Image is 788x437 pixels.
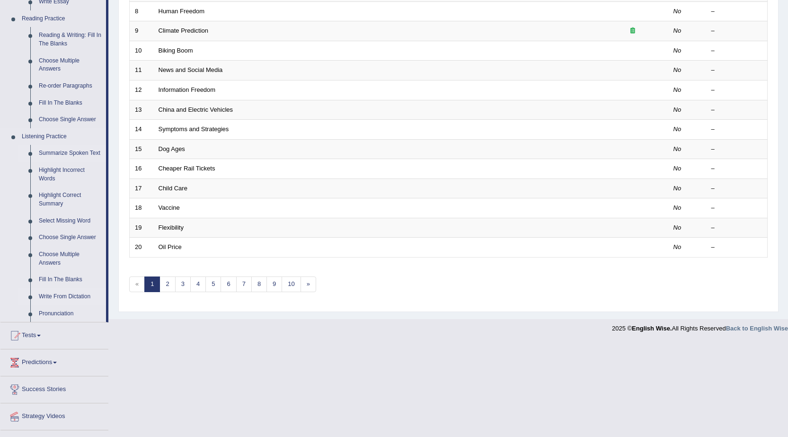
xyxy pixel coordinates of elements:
a: Predictions [0,349,108,373]
a: Choose Multiple Answers [35,246,106,271]
em: No [673,66,682,73]
div: – [711,7,762,16]
a: Climate Prediction [159,27,209,34]
a: Dog Ages [159,145,185,152]
a: China and Electric Vehicles [159,106,233,113]
div: – [711,66,762,75]
a: News and Social Media [159,66,223,73]
em: No [673,145,682,152]
td: 9 [130,21,153,41]
div: Exam occurring question [602,27,663,36]
em: No [673,125,682,133]
a: Back to English Wise [726,325,788,332]
a: 4 [190,276,206,292]
em: No [673,86,682,93]
em: No [673,224,682,231]
td: 17 [130,178,153,198]
a: 7 [236,276,252,292]
a: Success Stories [0,376,108,400]
a: Reading & Writing: Fill In The Blanks [35,27,106,52]
a: Information Freedom [159,86,216,93]
div: – [711,243,762,252]
a: 8 [251,276,267,292]
td: 18 [130,198,153,218]
a: 5 [205,276,221,292]
td: 16 [130,159,153,179]
a: Re-order Paragraphs [35,78,106,95]
a: Choose Single Answer [35,111,106,128]
em: No [673,204,682,211]
div: – [711,204,762,213]
a: 1 [144,276,160,292]
a: Summarize Spoken Text [35,145,106,162]
a: 9 [266,276,282,292]
em: No [673,243,682,250]
em: No [673,106,682,113]
td: 13 [130,100,153,120]
div: – [711,106,762,115]
td: 12 [130,80,153,100]
div: – [711,145,762,154]
div: – [711,86,762,95]
a: Cheaper Rail Tickets [159,165,215,172]
td: 10 [130,41,153,61]
div: – [711,125,762,134]
a: » [301,276,316,292]
em: No [673,165,682,172]
a: Strategy Videos [0,403,108,427]
span: « [129,276,145,292]
a: Listening Practice [18,128,106,145]
a: Select Missing Word [35,213,106,230]
a: Symptoms and Strategies [159,125,229,133]
div: – [711,27,762,36]
em: No [673,47,682,54]
a: Choose Single Answer [35,229,106,246]
a: Biking Boom [159,47,193,54]
td: 19 [130,218,153,238]
a: Pronunciation [35,305,106,322]
em: No [673,185,682,192]
a: Human Freedom [159,8,205,15]
strong: English Wise. [632,325,672,332]
a: Reading Practice [18,10,106,27]
a: Highlight Correct Summary [35,187,106,212]
a: Flexibility [159,224,184,231]
a: Oil Price [159,243,182,250]
td: 20 [130,238,153,258]
a: 3 [175,276,191,292]
div: – [711,46,762,55]
div: – [711,223,762,232]
div: 2025 © All Rights Reserved [612,319,788,333]
a: Fill In The Blanks [35,95,106,112]
a: Highlight Incorrect Words [35,162,106,187]
a: Write From Dictation [35,288,106,305]
a: Child Care [159,185,187,192]
a: Choose Multiple Answers [35,53,106,78]
a: Vaccine [159,204,180,211]
td: 11 [130,61,153,80]
td: 8 [130,1,153,21]
em: No [673,27,682,34]
td: 14 [130,120,153,140]
a: Fill In The Blanks [35,271,106,288]
div: – [711,164,762,173]
a: Tests [0,322,108,346]
td: 15 [130,139,153,159]
a: 6 [221,276,236,292]
div: – [711,184,762,193]
a: 10 [282,276,301,292]
a: 2 [159,276,175,292]
em: No [673,8,682,15]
